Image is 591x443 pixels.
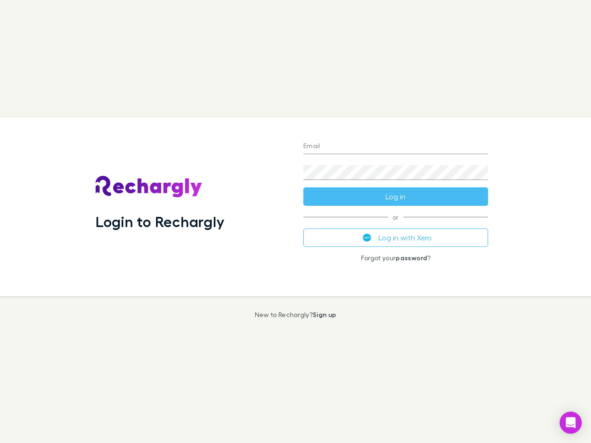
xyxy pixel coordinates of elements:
img: Xero's logo [363,233,371,242]
a: password [396,254,427,262]
a: Sign up [313,311,336,318]
p: Forgot your ? [303,254,488,262]
p: New to Rechargly? [255,311,337,318]
h1: Login to Rechargly [96,213,224,230]
img: Rechargly's Logo [96,176,203,198]
button: Log in [303,187,488,206]
button: Log in with Xero [303,228,488,247]
div: Open Intercom Messenger [560,412,582,434]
